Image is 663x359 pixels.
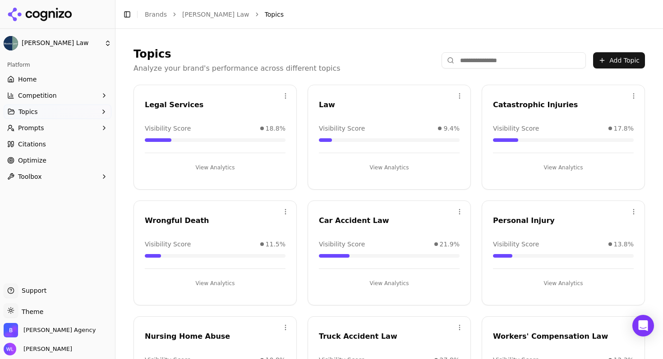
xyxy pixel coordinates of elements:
button: View Analytics [145,160,285,175]
span: 9.4% [443,124,460,133]
img: Munley Law [4,36,18,50]
span: Toolbox [18,172,42,181]
nav: breadcrumb [145,10,638,19]
button: View Analytics [493,160,634,175]
span: Visibility Score [493,124,539,133]
span: Theme [18,308,43,315]
span: Optimize [18,156,46,165]
span: 13.8% [614,240,634,249]
span: 18.8% [266,124,285,133]
div: Legal Services [145,100,285,110]
div: Personal Injury [493,215,634,226]
button: Open user button [4,343,72,355]
span: Home [18,75,37,84]
span: Support [18,286,46,295]
span: [PERSON_NAME] [20,345,72,353]
span: Visibility Score [145,124,191,133]
div: Workers' Compensation Law [493,331,634,342]
div: Platform [4,58,111,72]
div: Open Intercom Messenger [632,315,654,336]
button: View Analytics [319,160,460,175]
span: [PERSON_NAME] Law [22,39,101,47]
span: Visibility Score [319,124,365,133]
button: View Analytics [319,276,460,291]
span: 17.8% [614,124,634,133]
div: Catastrophic Injuries [493,100,634,110]
div: Wrongful Death [145,215,285,226]
p: Analyze your brand's performance across different topics [134,63,341,74]
button: Prompts [4,121,111,135]
img: Bob Agency [4,323,18,337]
div: Law [319,100,460,110]
h1: Topics [134,47,341,61]
div: Nursing Home Abuse [145,331,285,342]
button: Open organization switcher [4,323,96,337]
span: 21.9% [440,240,460,249]
a: Optimize [4,153,111,168]
button: Competition [4,88,111,103]
span: Competition [18,91,57,100]
span: Topics [265,10,284,19]
span: 11.5% [266,240,285,249]
div: Truck Accident Law [319,331,460,342]
a: [PERSON_NAME] Law [182,10,249,19]
button: View Analytics [493,276,634,291]
span: Citations [18,140,46,149]
span: Visibility Score [493,240,539,249]
span: Bob Agency [23,326,96,334]
span: Visibility Score [145,240,191,249]
a: Home [4,72,111,86]
button: Topics [4,105,111,119]
a: Citations [4,137,111,151]
span: Visibility Score [319,240,365,249]
span: Prompts [18,123,44,132]
div: Car Accident Law [319,215,460,226]
button: View Analytics [145,276,285,291]
button: Toolbox [4,169,111,184]
img: Wendy Lindars [4,343,16,355]
a: Brands [145,11,167,18]
span: Topics [18,107,38,116]
button: Add Topic [593,52,645,68]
